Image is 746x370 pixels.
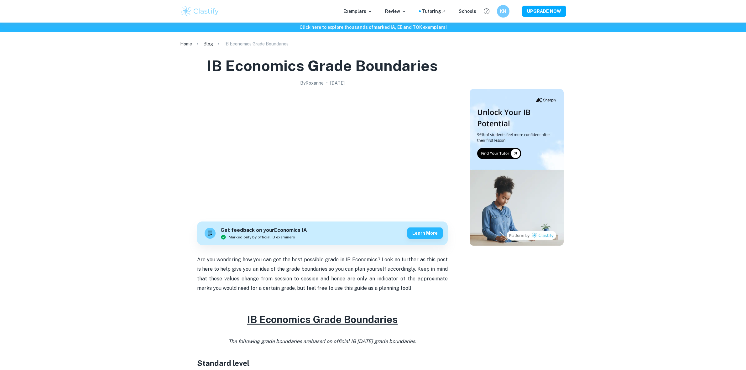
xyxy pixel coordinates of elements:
span: Marked only by official IB examiners [229,234,295,240]
img: IB Economics Grade Boundaries cover image [197,89,448,214]
h2: By Roxanne [300,80,324,86]
a: Schools [459,8,476,15]
i: The following grade boundaries are [228,338,416,344]
u: IB Economics Grade Boundaries [247,314,398,325]
h3: Standard level [197,357,448,369]
p: Exemplars [343,8,373,15]
a: Blog [203,39,213,48]
img: Thumbnail [470,89,564,246]
button: Learn more [407,227,443,239]
h6: Get feedback on your Economics IA [221,227,307,234]
button: KN [497,5,509,18]
h6: Click here to explore thousands of marked IA, EE and TOK exemplars ! [1,24,745,31]
button: Help and Feedback [481,6,492,17]
img: Clastify logo [180,5,220,18]
p: Review [385,8,406,15]
a: Home [180,39,192,48]
a: Get feedback on yourEconomics IAMarked only by official IB examinersLearn more [197,221,448,245]
button: UPGRADE NOW [522,6,566,17]
h2: [DATE] [330,80,345,86]
h6: KN [499,8,507,15]
p: • [326,80,328,86]
p: IB Economics Grade Boundaries [224,40,289,47]
h1: IB Economics Grade Boundaries [207,56,438,76]
p: Are you wondering how you can get the best possible grade in IB Economics? Look no further as thi... [197,255,448,293]
span: based on official IB [DATE] grade boundaries. [311,338,416,344]
a: Tutoring [422,8,446,15]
